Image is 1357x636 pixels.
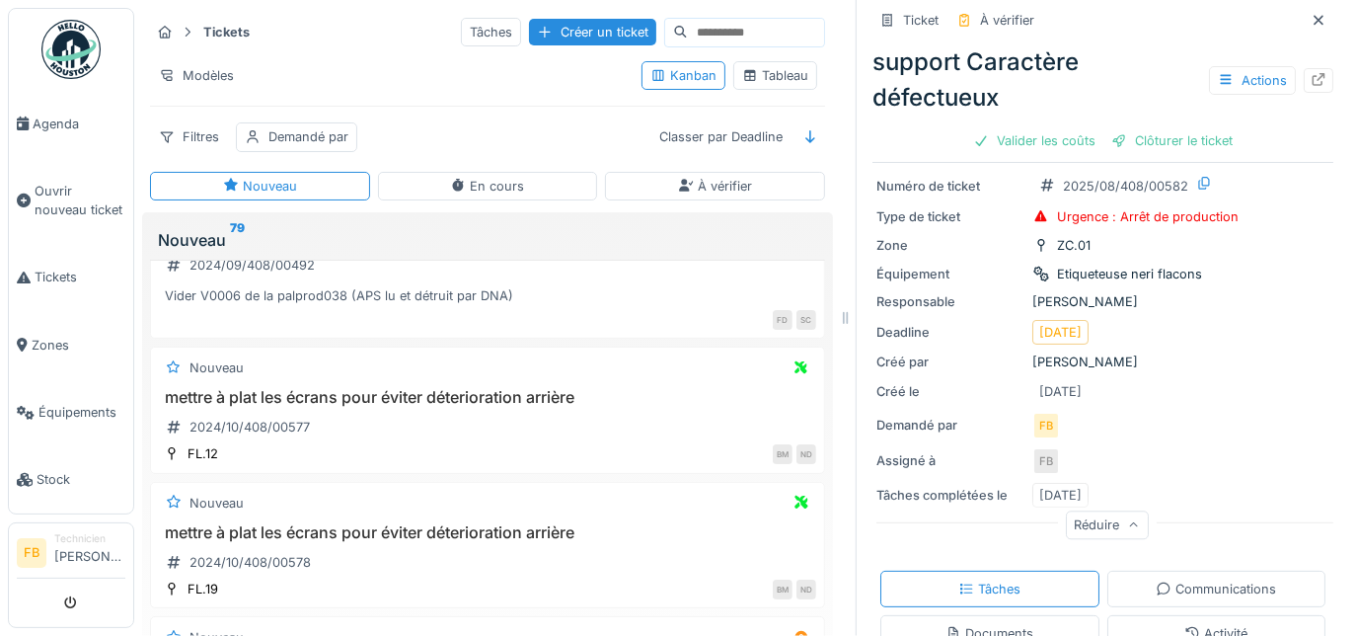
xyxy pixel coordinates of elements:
div: Équipement [876,265,1024,283]
div: Technicien [54,531,125,546]
div: ND [796,444,816,464]
div: Vider V0006 de la palprod038 (APS lu et détruit par DNA) [159,286,816,305]
div: Zone [876,236,1024,255]
li: [PERSON_NAME] [54,531,125,574]
div: Numéro de ticket [876,177,1024,196]
a: Équipements [9,379,133,446]
li: FB [17,538,46,568]
div: ND [796,580,816,599]
div: SC [796,310,816,330]
div: FL.12 [188,444,218,463]
div: Urgence : Arrêt de production [1057,207,1239,226]
span: Zones [32,336,125,355]
div: Deadline [876,323,1024,342]
div: Nouveau [158,228,817,252]
span: Stock [37,470,125,489]
div: FL.19 [188,580,218,598]
a: Zones [9,311,133,378]
div: À vérifier [678,177,752,196]
img: Badge_color-CXgf-gQk.svg [41,20,101,79]
div: Créé le [876,382,1024,401]
div: Nouveau [189,494,244,513]
div: Demandé par [876,416,1024,435]
div: Communications [1156,580,1276,598]
div: Filtres [150,122,228,151]
div: Tâches [461,18,521,46]
div: Type de ticket [876,207,1024,226]
a: Tickets [9,244,133,311]
span: Agenda [33,115,125,133]
div: Etiqueteuse neri flacons [1057,265,1202,283]
div: À vérifier [980,11,1034,30]
div: Nouveau [223,177,297,196]
sup: 79 [230,228,245,252]
strong: Tickets [195,23,258,41]
div: Créé par [876,353,1024,371]
div: 2024/10/408/00578 [189,553,311,572]
div: Assigné à [876,451,1024,470]
div: 2025/08/408/00582 [1063,177,1188,196]
div: [PERSON_NAME] [876,292,1329,311]
div: [DATE] [1039,323,1082,342]
div: Modèles [150,61,243,90]
div: Demandé par [268,127,348,146]
div: FB [1032,447,1060,475]
div: Clôturer le ticket [1103,127,1241,154]
div: 2024/10/408/00577 [189,418,310,437]
div: Responsable [876,292,1024,311]
div: [DATE] [1039,486,1082,505]
h3: mettre à plat les écrans pour éviter déterioration arrière [159,523,816,542]
div: FB [1032,412,1060,439]
div: BM [773,580,792,599]
div: [PERSON_NAME] [876,353,1329,371]
div: Valider les coûts [965,127,1103,154]
span: Équipements [38,403,125,422]
div: [DATE] [1039,382,1082,401]
div: support Caractère défectueux [872,44,1333,116]
div: Actions [1209,66,1296,95]
div: Classer par Deadline [650,122,792,151]
div: Kanban [650,66,716,85]
div: Tâches complétées le [876,486,1024,505]
a: Agenda [9,90,133,157]
span: Tickets [35,268,125,286]
a: Stock [9,446,133,514]
div: FD [773,310,792,330]
div: Créer un ticket [529,19,656,45]
a: FB Technicien[PERSON_NAME] [17,531,125,579]
div: Nouveau [189,358,244,377]
div: Ticket [903,11,939,30]
span: Ouvrir nouveau ticket [35,182,125,219]
div: Tâches [958,580,1020,598]
div: ZC.01 [1057,236,1091,255]
div: En cours [450,177,524,196]
div: 2024/09/408/00492 [189,256,315,275]
div: Tableau [742,66,808,85]
div: Réduire [1066,511,1149,539]
a: Ouvrir nouveau ticket [9,157,133,244]
div: BM [773,444,792,464]
h3: mettre à plat les écrans pour éviter déterioration arrière [159,388,816,407]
